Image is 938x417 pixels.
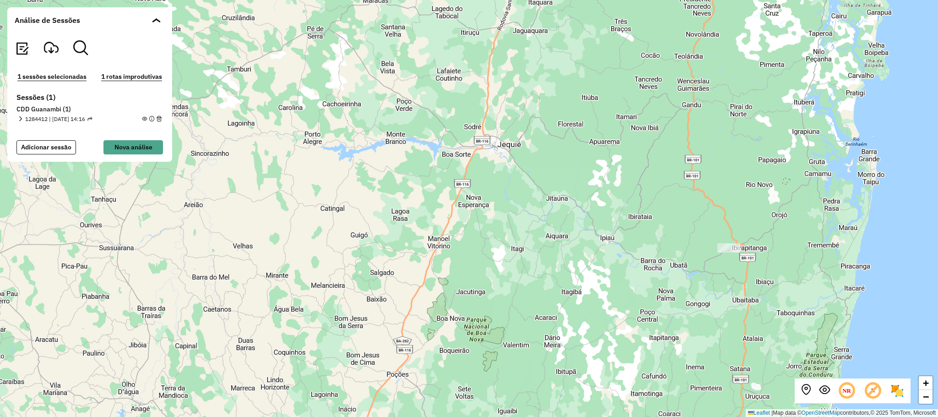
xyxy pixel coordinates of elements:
[16,105,163,114] h6: CDD Guanambi (1)
[801,384,812,398] button: Centralizar mapa no depósito ou ponto de apoio
[98,71,165,82] button: 1 rotas improdutivas
[863,381,883,401] span: Exibir rótulo
[15,15,80,26] span: Análise de Sessões
[748,410,770,416] a: Leaflet
[837,381,857,401] span: Ocultar NR
[802,410,840,416] a: OpenStreetMap
[919,390,933,404] a: Zoom out
[16,93,163,102] h6: Sessões (1)
[771,410,773,416] span: |
[923,377,929,389] span: +
[16,140,76,154] button: Adicionar sessão
[15,40,29,57] button: Visualizar relatório de Roteirização Exportadas
[103,140,163,154] button: Nova análise
[25,115,92,123] span: 1284412 | [DATE] 14:16
[819,384,830,398] button: Exibir sessão original
[15,71,89,82] button: 1 sessões selecionadas
[717,243,740,252] div: Atividade não roteirizada - EDILSON ARAUJO DA SILVA
[923,391,929,402] span: −
[746,409,938,417] div: Map data © contributors,© 2025 TomTom, Microsoft
[44,40,59,57] button: Visualizar Romaneio Exportadas
[890,384,905,398] img: Exibir/Ocultar setores
[919,376,933,390] a: Zoom in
